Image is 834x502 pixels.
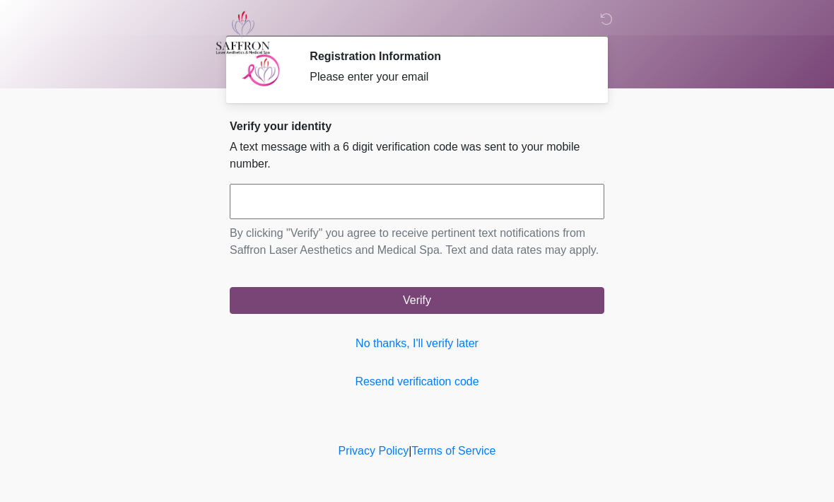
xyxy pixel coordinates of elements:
[310,69,583,86] div: Please enter your email
[230,287,604,314] button: Verify
[230,373,604,390] a: Resend verification code
[339,445,409,457] a: Privacy Policy
[230,335,604,352] a: No thanks, I'll verify later
[230,119,604,133] h2: Verify your identity
[230,139,604,173] p: A text message with a 6 digit verification code was sent to your mobile number.
[411,445,495,457] a: Terms of Service
[216,11,271,54] img: Saffron Laser Aesthetics and Medical Spa Logo
[409,445,411,457] a: |
[240,49,283,92] img: Agent Avatar
[230,225,604,259] p: By clicking "Verify" you agree to receive pertinent text notifications from Saffron Laser Aesthet...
